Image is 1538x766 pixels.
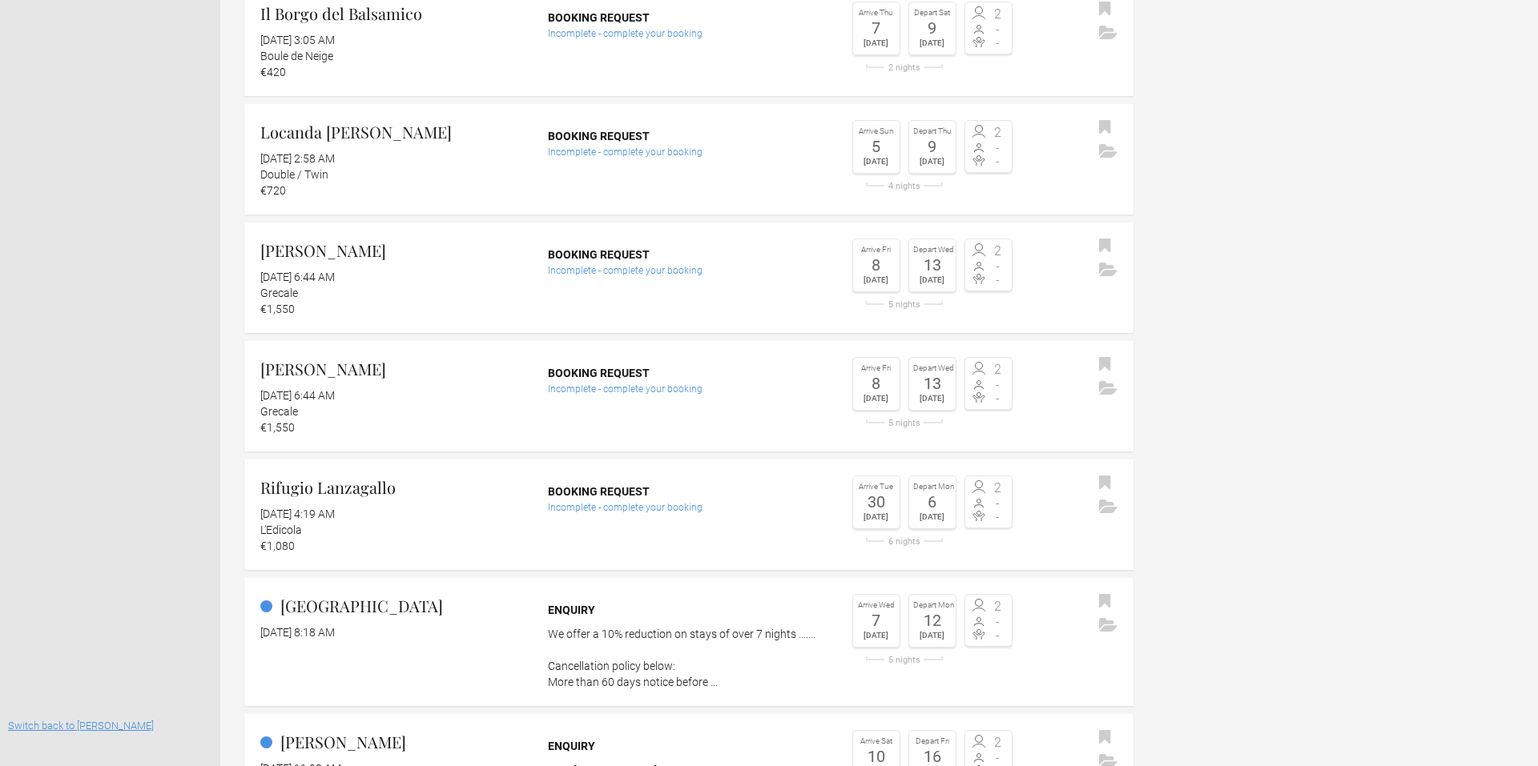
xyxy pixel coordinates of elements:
div: Depart Thu [913,125,952,138]
div: 10 [857,748,896,764]
div: 7 [857,612,896,628]
button: Bookmark [1095,590,1115,614]
div: 9 [913,138,952,154]
div: Arrive Sun [857,125,896,138]
span: - [988,23,1008,36]
div: 5 nights [852,419,956,427]
h2: Rifugio Lanzagallo [260,475,526,499]
button: Bookmark [1095,471,1115,495]
button: Archive [1095,495,1121,519]
div: L’Edicola [260,522,526,538]
div: Arrive Fri [857,362,896,375]
div: 5 nights [852,656,956,664]
span: 2 [988,363,1008,376]
flynt-currency: €720 [260,184,286,197]
div: Depart Mon [913,599,952,612]
div: Depart Sat [913,6,952,20]
div: Arrive Tue [857,480,896,494]
div: Enquiry [548,738,830,754]
button: Archive [1095,22,1121,46]
div: 5 [857,138,896,154]
button: Bookmark [1095,726,1115,750]
flynt-currency: €1,080 [260,539,295,552]
div: Incomplete - complete your booking [548,381,830,397]
a: [PERSON_NAME] [DATE] 6:44 AM Grecale €1,550 Booking request Incomplete - complete your booking Ar... [244,223,1133,333]
div: 13 [913,375,952,391]
div: 16 [913,748,952,764]
div: [DATE] [857,36,896,50]
span: 2 [988,736,1008,749]
div: 13 [913,257,952,273]
flynt-date-display: [DATE] 6:44 AM [260,271,335,283]
div: 4 nights [852,182,956,190]
div: [DATE] [857,391,896,406]
div: Incomplete - complete your booking [548,263,830,279]
flynt-date-display: [DATE] 3:05 AM [260,34,335,46]
div: [DATE] [913,391,952,406]
button: Bookmark [1095,353,1115,377]
span: - [988,497,1008,510]
div: 7 [857,20,896,36]
span: - [988,629,1008,642]
div: 5 nights [852,300,956,309]
span: - [988,752,1008,764]
span: - [988,511,1008,523]
span: 2 [988,126,1008,139]
div: [DATE] [913,510,952,524]
button: Archive [1095,140,1121,164]
flynt-date-display: [DATE] 8:18 AM [260,626,335,639]
h2: [PERSON_NAME] [260,239,526,263]
flynt-date-display: [DATE] 4:19 AM [260,507,335,520]
span: - [988,616,1008,628]
div: Enquiry [548,602,830,618]
flynt-currency: €1,550 [260,303,295,315]
div: Depart Fri [913,735,952,748]
div: Incomplete - complete your booking [548,26,830,42]
button: Bookmark [1095,235,1115,259]
span: - [988,37,1008,50]
h2: [PERSON_NAME] [260,357,526,381]
div: Grecale [260,403,526,419]
div: Arrive Sat [857,735,896,748]
span: - [988,142,1008,154]
a: Switch back to [PERSON_NAME] [8,720,154,732]
div: 8 [857,375,896,391]
div: 2 nights [852,63,956,72]
span: - [988,392,1008,405]
flynt-currency: €1,550 [260,421,295,434]
div: Boule de Neige [260,48,526,64]
flynt-date-display: [DATE] 6:44 AM [260,389,335,402]
div: [DATE] [913,36,952,50]
div: [DATE] [913,154,952,169]
a: [PERSON_NAME] [DATE] 6:44 AM Grecale €1,550 Booking request Incomplete - complete your booking Ar... [244,341,1133,451]
div: 12 [913,612,952,628]
div: Booking request [548,247,830,263]
flynt-date-display: [DATE] 2:58 AM [260,152,335,165]
h2: [PERSON_NAME] [260,730,526,754]
div: [DATE] [913,273,952,287]
span: - [988,274,1008,287]
button: Archive [1095,259,1121,283]
div: 6 nights [852,537,956,546]
div: 8 [857,257,896,273]
div: Incomplete - complete your booking [548,499,830,515]
div: Arrive Thu [857,6,896,20]
div: [DATE] [857,273,896,287]
div: Depart Wed [913,243,952,257]
div: Booking request [548,365,830,381]
div: Arrive Fri [857,243,896,257]
div: Booking request [548,483,830,499]
span: 2 [988,482,1008,495]
div: 6 [913,494,952,510]
span: 2 [988,8,1008,21]
div: Grecale [260,285,526,301]
span: 2 [988,600,1008,613]
a: Locanda [PERSON_NAME] [DATE] 2:58 AM Double / Twin €720 Booking request Incomplete - complete you... [244,104,1133,215]
div: Booking request [548,10,830,26]
div: [DATE] [857,154,896,169]
h2: [GEOGRAPHIC_DATA] [260,594,526,618]
div: 30 [857,494,896,510]
flynt-currency: €420 [260,66,286,78]
div: Arrive Wed [857,599,896,612]
p: We offer a 10% reduction on stays of over 7 nights ....... Cancellation policy below: More than 6... [548,626,830,690]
